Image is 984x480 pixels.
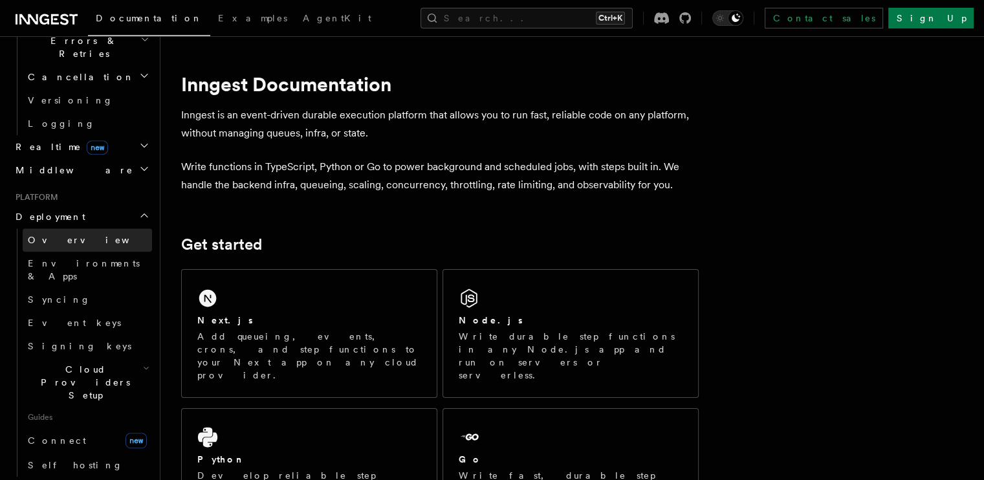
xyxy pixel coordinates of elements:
span: Logging [28,118,95,129]
span: Connect [28,435,86,446]
span: Syncing [28,294,91,305]
span: Environments & Apps [28,258,140,281]
span: Platform [10,192,58,202]
span: Overview [28,235,161,245]
button: Cloud Providers Setup [23,358,152,407]
p: Write functions in TypeScript, Python or Go to power background and scheduled jobs, with steps bu... [181,158,699,194]
a: Contact sales [765,8,883,28]
span: Guides [23,407,152,428]
p: Add queueing, events, crons, and step functions to your Next app on any cloud provider. [197,330,421,382]
a: Overview [23,228,152,252]
p: Inngest is an event-driven durable execution platform that allows you to run fast, reliable code ... [181,106,699,142]
span: Signing keys [28,341,131,351]
span: Documentation [96,13,202,23]
button: Errors & Retries [23,29,152,65]
h2: Next.js [197,314,253,327]
span: new [87,140,108,155]
button: Toggle dark mode [712,10,743,26]
a: Next.jsAdd queueing, events, crons, and step functions to your Next app on any cloud provider. [181,269,437,398]
button: Middleware [10,158,152,182]
button: Search...Ctrl+K [421,8,633,28]
button: Cancellation [23,65,152,89]
kbd: Ctrl+K [596,12,625,25]
button: Realtimenew [10,135,152,158]
a: Logging [23,112,152,135]
a: Versioning [23,89,152,112]
span: Errors & Retries [23,34,140,60]
span: Cancellation [23,71,135,83]
a: Get started [181,235,262,254]
a: AgentKit [295,4,379,35]
div: Deployment [10,228,152,477]
p: Write durable step functions in any Node.js app and run on servers or serverless. [459,330,683,382]
h1: Inngest Documentation [181,72,699,96]
a: Examples [210,4,295,35]
a: Sign Up [888,8,974,28]
a: Documentation [88,4,210,36]
span: Self hosting [28,460,123,470]
a: Event keys [23,311,152,334]
a: Syncing [23,288,152,311]
span: Deployment [10,210,85,223]
span: AgentKit [303,13,371,23]
a: Self hosting [23,453,152,477]
a: Node.jsWrite durable step functions in any Node.js app and run on servers or serverless. [443,269,699,398]
h2: Node.js [459,314,523,327]
h2: Go [459,453,482,466]
a: Connectnew [23,428,152,453]
span: Realtime [10,140,108,153]
a: Environments & Apps [23,252,152,288]
span: new [126,433,147,448]
span: Middleware [10,164,133,177]
span: Event keys [28,318,121,328]
button: Deployment [10,205,152,228]
span: Examples [218,13,287,23]
h2: Python [197,453,245,466]
a: Signing keys [23,334,152,358]
span: Versioning [28,95,113,105]
span: Cloud Providers Setup [23,363,143,402]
